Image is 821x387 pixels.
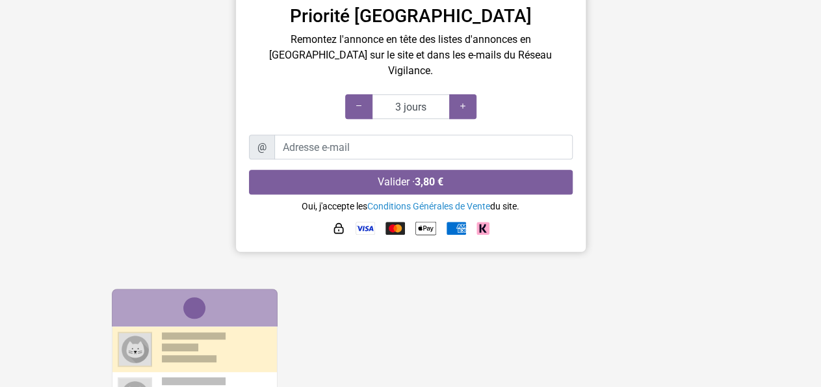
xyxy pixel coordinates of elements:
[447,222,466,235] img: American Express
[332,222,345,235] img: HTTPS : paiement sécurisé
[249,135,275,159] span: @
[367,201,490,211] a: Conditions Générales de Vente
[249,170,573,194] button: Valider ·3,80 €
[302,201,519,211] small: Oui, j'accepte les du site.
[476,222,489,235] img: Klarna
[249,32,573,79] p: Remontez l'annonce en tête des listes d'annonces en [GEOGRAPHIC_DATA] sur le site et dans les e-m...
[356,222,375,235] img: Visa
[385,222,405,235] img: Mastercard
[415,218,436,239] img: Apple Pay
[249,5,573,27] h3: Priorité [GEOGRAPHIC_DATA]
[415,176,443,188] strong: 3,80 €
[274,135,573,159] input: Adresse e-mail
